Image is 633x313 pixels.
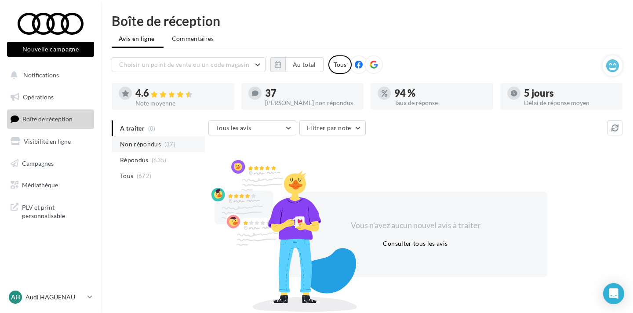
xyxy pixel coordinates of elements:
div: Délai de réponse moyen [524,100,616,106]
button: Au total [285,57,324,72]
button: Tous les avis [208,120,296,135]
div: Boîte de réception [112,14,622,27]
div: Taux de réponse [394,100,486,106]
a: PLV et print personnalisable [5,198,96,224]
span: Notifications [23,71,59,79]
div: 37 [265,88,357,98]
div: Note moyenne [135,100,227,106]
a: Visibilité en ligne [5,132,96,151]
a: Boîte de réception [5,109,96,128]
button: Nouvelle campagne [7,42,94,57]
a: Opérations [5,88,96,106]
p: Audi HAGUENAU [25,293,84,302]
span: PLV et print personnalisable [22,201,91,220]
button: Au total [270,57,324,72]
span: Tous [120,171,133,180]
span: AH [11,293,20,302]
span: Visibilité en ligne [24,138,71,145]
div: Vous n'avez aucun nouvel avis à traiter [340,220,491,231]
a: Médiathèque [5,176,96,194]
span: (635) [152,156,167,164]
span: Commentaires [172,35,214,42]
button: Filtrer par note [299,120,366,135]
span: Non répondus [120,140,161,149]
button: Notifications [5,66,92,84]
div: 4.6 [135,88,227,98]
div: 5 jours [524,88,616,98]
span: (672) [137,172,152,179]
span: Boîte de réception [22,115,73,123]
a: AH Audi HAGUENAU [7,289,94,306]
button: Choisir un point de vente ou un code magasin [112,57,266,72]
div: Open Intercom Messenger [603,283,624,304]
span: (37) [164,141,175,148]
span: Répondus [120,156,149,164]
div: [PERSON_NAME] non répondus [265,100,357,106]
span: Médiathèque [22,181,58,189]
div: 94 % [394,88,486,98]
button: Consulter tous les avis [379,238,451,249]
span: Choisir un point de vente ou un code magasin [119,61,249,68]
span: Campagnes [22,159,54,167]
span: Tous les avis [216,124,251,131]
span: Opérations [23,93,54,101]
a: Campagnes [5,154,96,173]
div: Tous [328,55,352,74]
